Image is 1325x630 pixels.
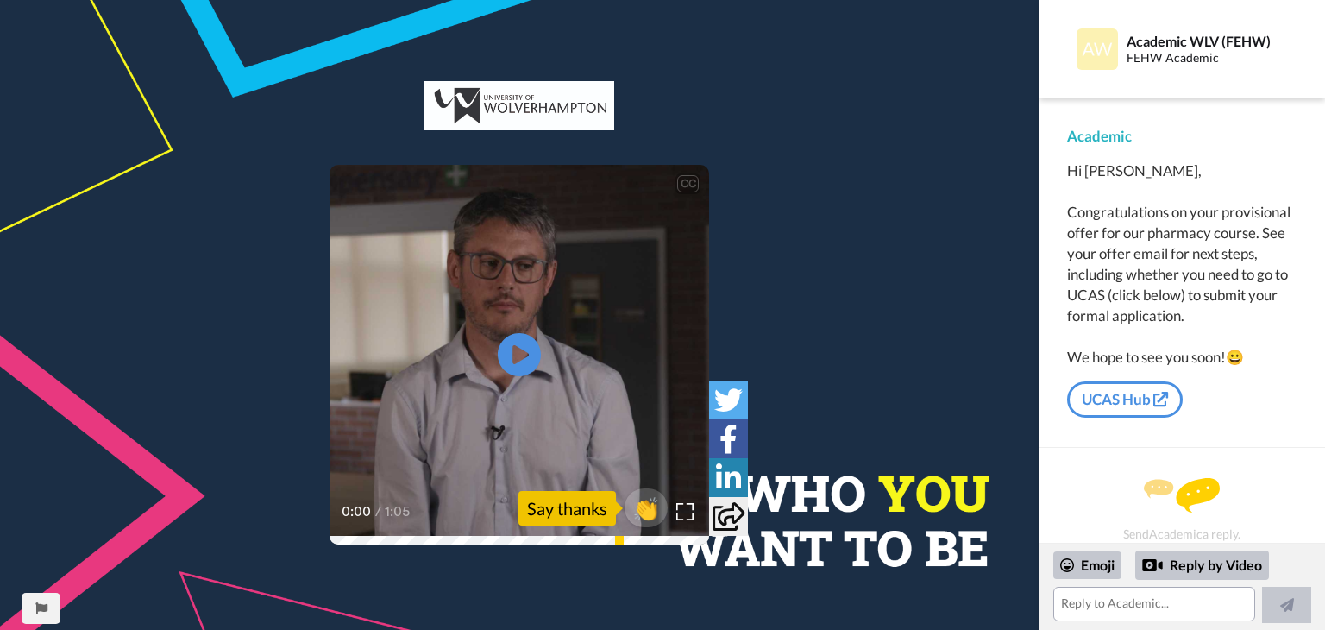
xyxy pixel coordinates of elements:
div: Reply by Video [1142,555,1163,576]
button: 👏 [625,488,668,527]
div: CC [677,175,699,192]
div: Academic WLV (FEHW) [1127,33,1297,49]
span: 0:00 [342,501,372,522]
img: message.svg [1144,478,1220,513]
div: Send Academic a reply. [1063,478,1302,541]
img: Profile Image [1077,28,1118,70]
div: Hi [PERSON_NAME], Congratulations on your provisional offer for our pharmacy course. See your off... [1067,161,1297,368]
img: Full screen [676,503,694,520]
div: Academic [1067,126,1297,147]
div: Reply by Video [1135,551,1269,580]
img: c0db3496-36db-47dd-bc5f-9f3a1f8391a7 [424,81,614,130]
span: 1:05 [385,501,415,522]
div: FEHW Academic [1127,51,1297,66]
span: / [375,501,381,522]
div: Emoji [1053,551,1121,579]
span: 👏 [625,495,668,522]
div: Say thanks [518,491,616,526]
a: UCAS Hub [1067,381,1183,418]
